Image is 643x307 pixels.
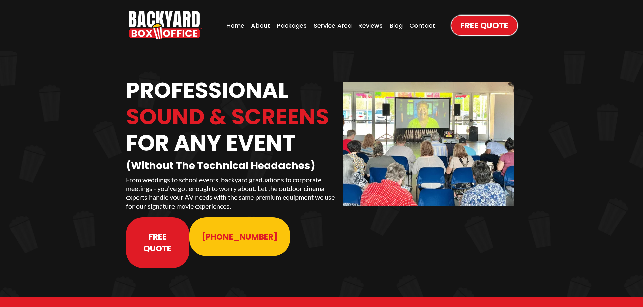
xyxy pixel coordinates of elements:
[202,231,278,243] span: [PHONE_NUMBER]
[189,217,290,256] a: 913-214-1202
[129,11,202,39] a: https://www.backyardboxoffice.com
[126,217,189,268] a: Free Quote
[356,19,385,32] a: Reviews
[387,19,405,32] a: Blog
[451,16,517,35] a: Free Quote
[275,19,309,32] a: Packages
[407,19,437,32] a: Contact
[126,160,336,172] h1: (without the technical headaches)
[126,130,336,156] h1: For Any Event
[249,19,272,32] a: About
[126,101,329,132] span: Sound & Screens
[126,175,336,210] p: From weddings to school events, backyard graduations to corporate meetings - you've got enough to...
[126,78,336,104] h1: Professional
[312,19,354,32] a: Service Area
[460,20,508,31] span: Free Quote
[138,231,177,254] span: Free Quote
[129,11,202,39] img: Backyard Box Office
[224,19,246,32] a: Home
